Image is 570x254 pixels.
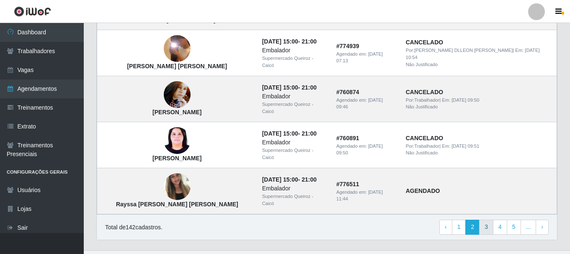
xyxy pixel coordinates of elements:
strong: [PERSON_NAME] [152,109,201,115]
a: 2 [465,220,480,235]
div: Supermercado Queiroz - Caicó [262,147,326,161]
a: 3 [479,220,493,235]
a: Previous [439,220,452,235]
strong: [PERSON_NAME] [152,155,201,162]
strong: CANCELADO [406,135,443,141]
strong: - [262,130,317,137]
span: › [541,223,543,230]
div: | Em: [406,97,552,104]
strong: # 776511 [336,181,359,187]
p: Total de 142 cadastros. [105,223,162,232]
img: huana kerolayne da silva pereira [164,77,191,113]
img: Laudicea Gonçalves da Silva [164,123,191,159]
div: Agendado em: [336,143,396,157]
span: Por: Trabalhador [406,144,439,149]
strong: # 774939 [336,43,359,49]
span: Por: [PERSON_NAME] DLLEON [PERSON_NAME] [406,48,513,53]
div: Supermercado Queiroz - Caicó [262,193,326,207]
a: ... [521,220,536,235]
div: | Em: [406,143,552,150]
img: CoreUI Logo [14,6,51,17]
a: 5 [507,220,521,235]
a: 1 [452,220,466,235]
strong: - [262,84,317,91]
div: Embalador [262,92,326,101]
div: Agendado em: [336,189,396,203]
div: Não Justificado [406,103,552,110]
time: [DATE] 15:00 [262,38,298,45]
strong: - [262,176,317,183]
img: Harlley Gean Santos de Farias [164,19,191,78]
div: Não Justificado [406,149,552,157]
div: Não Justificado [406,61,552,68]
a: Next [536,220,549,235]
time: [DATE] 09:51 [451,144,479,149]
span: Por: Trabalhador [406,97,439,103]
div: Supermercado Queiroz - Caicó [262,55,326,69]
time: [DATE] 15:00 [262,176,298,183]
strong: # 760874 [336,89,359,95]
time: [DATE] 15:00 [262,130,298,137]
div: Agendado em: [336,97,396,111]
nav: pagination [439,220,549,235]
strong: AGENDADO [406,187,440,194]
strong: CANCELADO [406,89,443,95]
time: 21:00 [302,176,317,183]
strong: CANCELADO [406,39,443,46]
div: Embalador [262,138,326,147]
time: 21:00 [302,38,317,45]
time: [DATE] 10:54 [406,48,540,60]
div: Agendado em: [336,51,396,65]
strong: # 760891 [336,135,359,141]
img: Rayssa Priscila de Araújo Melo [164,169,191,205]
strong: Rayssa [PERSON_NAME] [PERSON_NAME] [116,201,238,208]
time: [DATE] 15:00 [262,84,298,91]
time: 21:00 [302,130,317,137]
div: | Em: [406,47,552,61]
time: 21:00 [302,84,317,91]
div: Embalador [262,184,326,193]
div: Supermercado Queiroz - Caicó [262,101,326,115]
a: 4 [493,220,507,235]
time: [DATE] 09:50 [451,97,479,103]
span: ‹ [445,223,447,230]
div: Embalador [262,46,326,55]
strong: - [262,38,317,45]
strong: [PERSON_NAME] [PERSON_NAME] [127,63,227,69]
